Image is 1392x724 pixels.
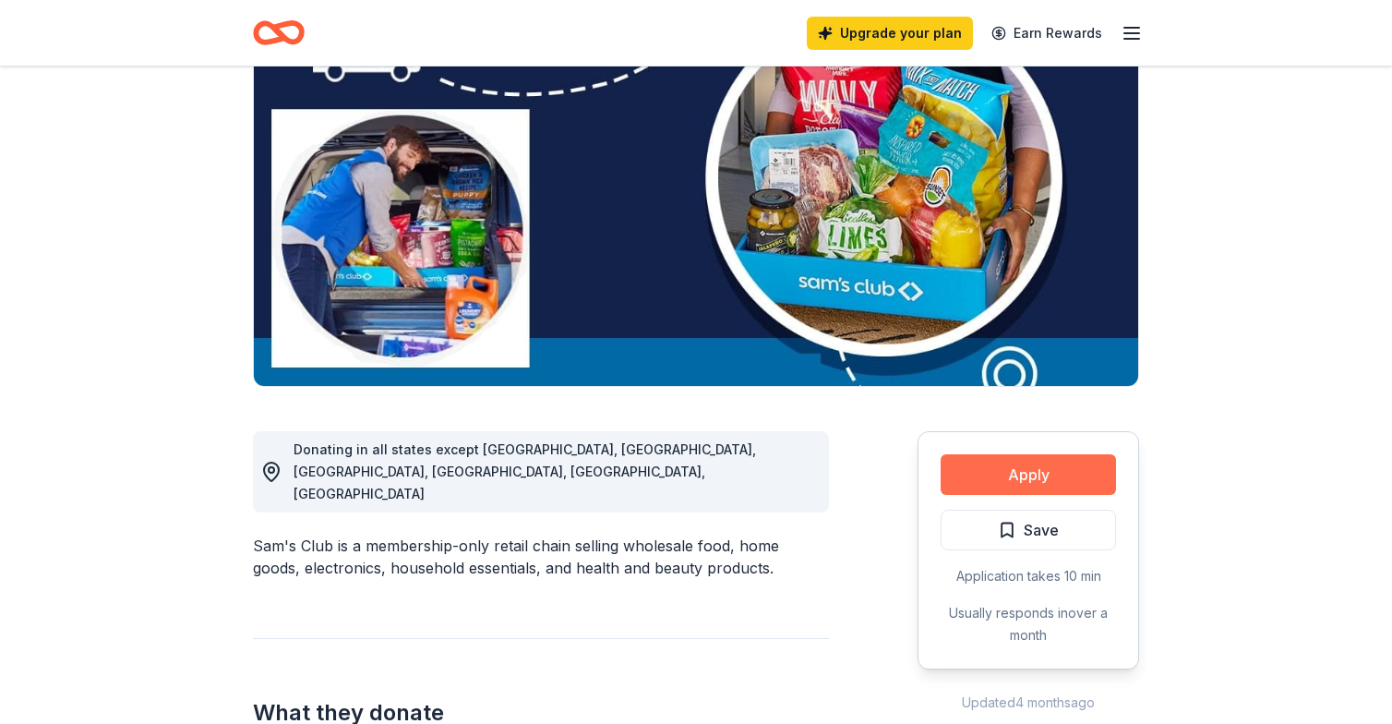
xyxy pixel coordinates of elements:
[980,17,1113,50] a: Earn Rewards
[918,692,1139,714] div: Updated 4 months ago
[807,17,973,50] a: Upgrade your plan
[254,33,1138,386] img: Image for Sam's Club
[1024,518,1059,542] span: Save
[941,510,1116,550] button: Save
[941,565,1116,587] div: Application takes 10 min
[941,602,1116,646] div: Usually responds in over a month
[941,454,1116,495] button: Apply
[253,11,305,54] a: Home
[294,441,756,501] span: Donating in all states except [GEOGRAPHIC_DATA], [GEOGRAPHIC_DATA], [GEOGRAPHIC_DATA], [GEOGRAPHI...
[253,535,829,579] div: Sam's Club is a membership-only retail chain selling wholesale food, home goods, electronics, hou...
